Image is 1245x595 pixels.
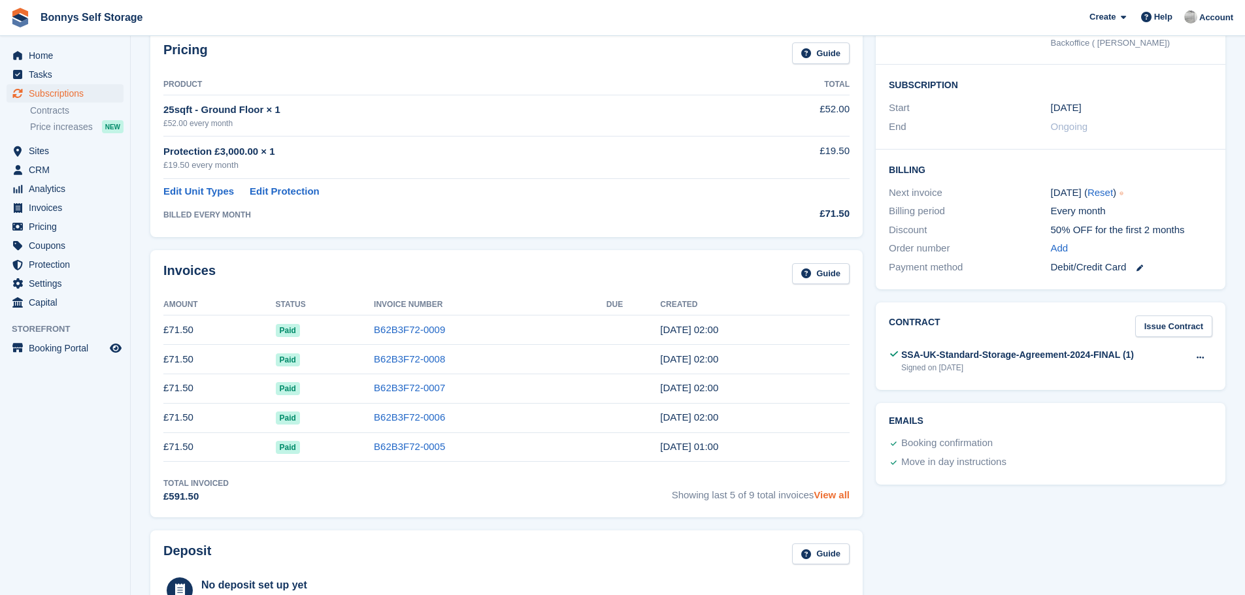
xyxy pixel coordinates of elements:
[814,489,850,500] a: View all
[163,403,276,432] td: £71.50
[660,411,718,423] time: 2025-04-21 01:00:58 UTC
[29,46,107,65] span: Home
[901,362,1134,374] div: Signed on [DATE]
[889,416,1212,426] h2: Emails
[889,223,1050,238] div: Discount
[1051,185,1212,201] div: [DATE] ( )
[10,8,30,27] img: stora-icon-8386f47178a22dfd0bd8f6a31ec36ba5ce8667c1dd55bd0f319d3a0aa187defe.svg
[29,142,107,160] span: Sites
[7,274,124,293] a: menu
[7,255,124,274] a: menu
[276,441,300,454] span: Paid
[163,263,216,285] h2: Invoices
[29,217,107,236] span: Pricing
[108,340,124,356] a: Preview store
[29,274,107,293] span: Settings
[12,323,130,336] span: Storefront
[889,78,1212,91] h2: Subscription
[276,353,300,366] span: Paid
[7,339,124,357] a: menu
[163,103,739,118] div: 25sqft - Ground Floor × 1
[374,353,445,364] a: B62B3F72-0008
[163,477,229,489] div: Total Invoiced
[163,432,276,462] td: £71.50
[163,374,276,403] td: £71.50
[29,65,107,84] span: Tasks
[901,455,1006,470] div: Move in day instructions
[1051,223,1212,238] div: 50% OFF for the first 2 months
[1051,101,1082,116] time: 2024-11-21 01:00:00 UTC
[7,180,124,198] a: menu
[1199,11,1233,24] span: Account
[1135,315,1212,337] a: Issue Contract
[1154,10,1172,24] span: Help
[889,204,1050,219] div: Billing period
[163,184,234,199] a: Edit Unit Types
[1051,121,1088,132] span: Ongoing
[29,255,107,274] span: Protection
[1116,187,1127,199] div: Tooltip anchor
[29,199,107,217] span: Invoices
[7,46,124,65] a: menu
[29,161,107,179] span: CRM
[739,95,850,136] td: £52.00
[889,315,940,337] h2: Contract
[374,295,606,315] th: Invoice Number
[276,324,300,337] span: Paid
[250,184,320,199] a: Edit Protection
[7,217,124,236] a: menu
[660,324,718,335] time: 2025-07-21 01:00:33 UTC
[163,345,276,374] td: £71.50
[29,84,107,103] span: Subscriptions
[374,411,445,423] a: B62B3F72-0006
[1184,10,1197,24] img: James Bonny
[201,577,471,593] div: No deposit set up yet
[901,436,993,451] div: Booking confirmation
[102,120,124,133] div: NEW
[792,263,850,285] a: Guide
[1089,10,1116,24] span: Create
[163,144,739,159] div: Protection £3,000.00 × 1
[660,382,718,393] time: 2025-05-21 01:00:39 UTC
[792,543,850,565] a: Guide
[660,353,718,364] time: 2025-06-21 01:00:44 UTC
[374,382,445,393] a: B62B3F72-0007
[1051,241,1069,256] a: Add
[276,295,374,315] th: Status
[889,120,1050,135] div: End
[163,42,208,64] h2: Pricing
[1051,260,1212,275] div: Debit/Credit Card
[672,477,850,504] span: Showing last 5 of 9 total invoices
[606,295,661,315] th: Due
[29,293,107,312] span: Capital
[739,206,850,221] div: £71.50
[792,42,850,64] a: Guide
[163,489,229,504] div: £591.50
[163,74,739,95] th: Product
[163,118,739,129] div: £52.00 every month
[889,101,1050,116] div: Start
[901,348,1134,362] div: SSA-UK-Standard-Storage-Agreement-2024-FINAL (1)
[7,161,124,179] a: menu
[660,441,718,452] time: 2025-03-21 01:00:57 UTC
[7,84,124,103] a: menu
[7,199,124,217] a: menu
[374,441,445,452] a: B62B3F72-0005
[1051,37,1212,50] div: Backoffice ( [PERSON_NAME])
[7,236,124,255] a: menu
[7,293,124,312] a: menu
[7,142,124,160] a: menu
[1087,187,1113,198] a: Reset
[7,65,124,84] a: menu
[29,236,107,255] span: Coupons
[889,260,1050,275] div: Payment method
[276,411,300,425] span: Paid
[30,105,124,117] a: Contracts
[35,7,148,28] a: Bonnys Self Storage
[276,382,300,395] span: Paid
[30,121,93,133] span: Price increases
[660,295,850,315] th: Created
[889,241,1050,256] div: Order number
[889,22,1050,49] div: Booked
[29,339,107,357] span: Booking Portal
